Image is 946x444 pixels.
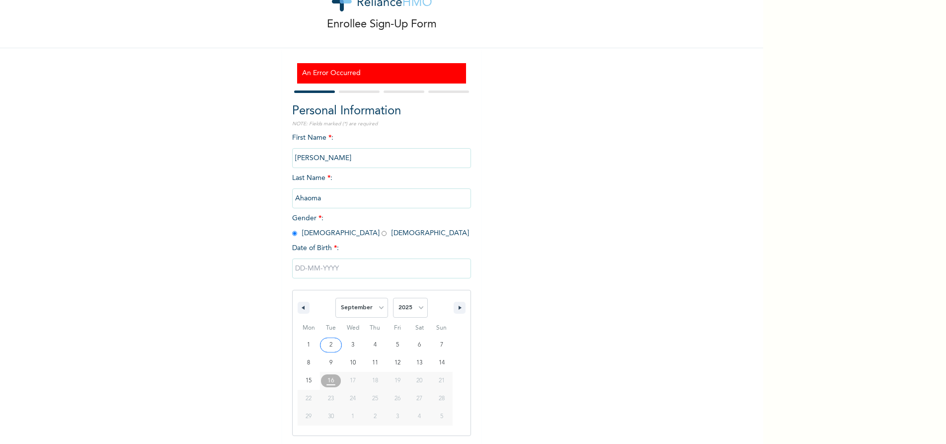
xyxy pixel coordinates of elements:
[386,372,408,390] button: 19
[351,336,354,354] span: 3
[439,390,445,408] span: 28
[364,320,387,336] span: Thu
[350,372,356,390] span: 17
[327,372,334,390] span: 16
[307,336,310,354] span: 1
[416,390,422,408] span: 27
[320,320,342,336] span: Tue
[418,336,421,354] span: 6
[394,354,400,372] span: 12
[342,390,364,408] button: 24
[416,372,422,390] span: 20
[430,354,453,372] button: 14
[292,259,471,278] input: DD-MM-YYYY
[408,390,431,408] button: 27
[342,336,364,354] button: 3
[408,372,431,390] button: 20
[394,390,400,408] span: 26
[306,372,312,390] span: 15
[342,320,364,336] span: Wed
[408,336,431,354] button: 6
[329,354,332,372] span: 9
[298,372,320,390] button: 15
[350,390,356,408] span: 24
[439,372,445,390] span: 21
[307,354,310,372] span: 8
[386,336,408,354] button: 5
[396,336,399,354] span: 5
[350,354,356,372] span: 10
[320,390,342,408] button: 23
[328,408,334,426] span: 30
[327,16,437,33] p: Enrollee Sign-Up Form
[440,336,443,354] span: 7
[374,336,377,354] span: 4
[298,320,320,336] span: Mon
[328,390,334,408] span: 23
[364,354,387,372] button: 11
[306,390,312,408] span: 22
[329,336,332,354] span: 2
[298,408,320,426] button: 29
[320,372,342,390] button: 16
[342,372,364,390] button: 17
[306,408,312,426] span: 29
[372,372,378,390] span: 18
[430,390,453,408] button: 28
[298,336,320,354] button: 1
[372,354,378,372] span: 11
[364,390,387,408] button: 25
[364,372,387,390] button: 18
[292,148,471,168] input: Enter your first name
[292,243,339,254] span: Date of Birth :
[430,320,453,336] span: Sun
[320,408,342,426] button: 30
[430,336,453,354] button: 7
[342,354,364,372] button: 10
[292,134,471,162] span: First Name :
[372,390,378,408] span: 25
[364,336,387,354] button: 4
[292,188,471,208] input: Enter your last name
[292,215,469,237] span: Gender : [DEMOGRAPHIC_DATA] [DEMOGRAPHIC_DATA]
[386,354,408,372] button: 12
[439,354,445,372] span: 14
[298,354,320,372] button: 8
[430,372,453,390] button: 21
[320,336,342,354] button: 2
[292,175,471,202] span: Last Name :
[408,320,431,336] span: Sat
[320,354,342,372] button: 9
[292,102,471,120] h2: Personal Information
[394,372,400,390] span: 19
[386,390,408,408] button: 26
[386,320,408,336] span: Fri
[292,120,471,128] p: NOTE: Fields marked (*) are required
[416,354,422,372] span: 13
[408,354,431,372] button: 13
[302,68,461,79] h3: An Error Occurred
[298,390,320,408] button: 22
